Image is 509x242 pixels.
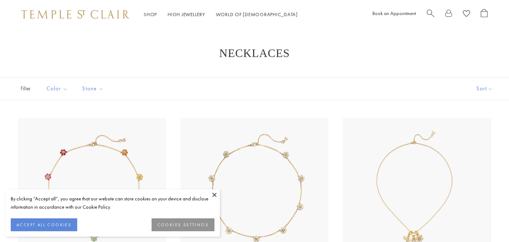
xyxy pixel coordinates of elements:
a: ShopShop [144,11,157,18]
a: World of [DEMOGRAPHIC_DATA]World of [DEMOGRAPHIC_DATA] [216,11,298,18]
span: Stone [79,84,109,93]
button: Color [41,81,73,97]
nav: Main navigation [144,10,298,19]
button: Stone [77,81,109,97]
img: Temple St. Clair [21,10,129,19]
a: Open Shopping Bag [481,9,488,20]
h1: Necklaces [29,47,480,60]
div: By clicking “Accept all”, you agree that our website can store cookies on your device and disclos... [11,195,214,211]
a: Search [427,9,434,20]
a: High JewelleryHigh Jewellery [168,11,205,18]
button: COOKIES SETTINGS [152,218,214,231]
button: ACCEPT ALL COOKIES [11,218,77,231]
span: Color [43,84,73,93]
button: Show sort by [460,78,509,100]
a: View Wishlist [463,9,470,20]
iframe: Gorgias live chat messenger [473,208,502,235]
a: Book an Appointment [372,10,416,16]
